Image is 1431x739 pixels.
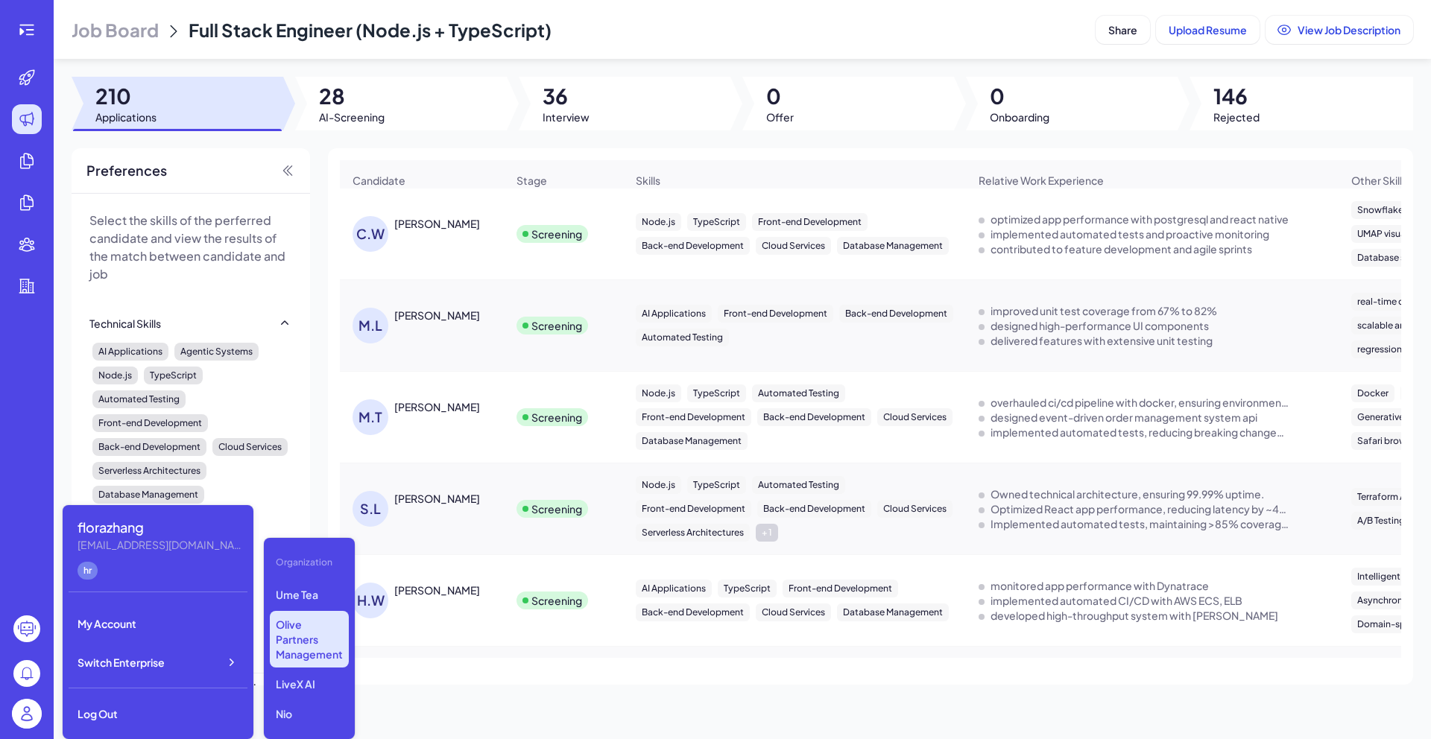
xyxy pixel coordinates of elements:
[12,699,42,729] img: user_logo.png
[1298,23,1400,37] span: View Job Description
[991,318,1209,333] div: designed high-performance UI components
[78,562,98,580] div: hr
[212,438,288,456] div: Cloud Services
[687,213,746,231] div: TypeScript
[991,333,1213,348] div: delivered features with extensive unit testing
[636,384,681,402] div: Node.js
[636,408,751,426] div: Front-end Development
[991,303,1217,318] div: improved unit test coverage from 67% to 82%
[92,438,206,456] div: Back-end Development
[1351,408,1420,426] div: Generative AI
[990,83,1049,110] span: 0
[636,500,751,518] div: Front-end Development
[95,83,157,110] span: 210
[531,226,582,241] div: Screening
[394,491,480,506] div: Samir Lama
[543,110,590,124] span: Interview
[839,305,953,323] div: Back-end Development
[687,476,746,494] div: TypeScript
[92,367,138,384] div: Node.js
[991,486,1264,501] div: Owned technical architecture, ensuring 99.99% uptime.
[89,212,292,283] p: Select the skills of the perferred candidate and view the results of the match between candidate ...
[69,607,247,640] div: My Account
[319,110,385,124] span: AI-Screening
[752,213,868,231] div: Front-end Development
[144,367,203,384] div: TypeScript
[1351,173,1407,188] span: Other Skills
[991,241,1252,256] div: contributed to feature development and agile sprints
[837,237,949,255] div: Database Management
[394,216,480,231] div: Cody Wirth
[877,500,953,518] div: Cloud Services
[877,408,953,426] div: Cloud Services
[1169,23,1247,37] span: Upload Resume
[756,524,778,542] div: + 1
[270,611,349,667] p: Olive Partners Management
[752,476,845,494] div: Automated Testing
[990,110,1049,124] span: Onboarding
[531,318,582,333] div: Screening
[766,110,794,124] span: Offer
[86,160,167,181] span: Preferences
[270,550,349,575] div: Organization
[752,384,845,402] div: Automated Testing
[353,173,405,188] span: Candidate
[991,395,1289,410] div: overhauled ci/cd pipeline with docker, ensuring environment parity
[531,410,582,425] div: Screening
[991,608,1278,623] div: developed high-throughput system with Kafka
[636,305,712,323] div: AI Applications
[991,212,1289,226] div: optimized app performance with postgresql and react native
[95,110,157,124] span: Applications
[991,501,1289,516] div: Optimized React app performance, reducing latency by ~40%.
[687,384,746,402] div: TypeScript
[189,19,552,41] span: Full Stack Engineer (Node.js + TypeScript)
[718,580,777,597] div: TypeScript
[636,476,681,494] div: Node.js
[353,583,388,618] div: H.W
[636,213,681,231] div: Node.js
[353,308,388,343] div: M.L
[756,237,831,255] div: Cloud Services
[270,700,349,727] p: Nio
[1108,23,1137,37] span: Share
[531,501,582,516] div: Screening
[517,173,547,188] span: Stage
[394,308,480,323] div: Mohammad Laknahour
[319,83,385,110] span: 28
[991,593,1242,608] div: implemented automated CI/CD with AWS ECS, ELB
[991,516,1289,531] div: Implemented automated tests, maintaining >85% coverage.
[92,390,186,408] div: Automated Testing
[991,578,1209,593] div: monitored app performance with Dynatrace
[1351,384,1394,402] div: Docker
[353,491,388,527] div: S.L
[270,581,349,608] p: Ume Tea
[757,500,871,518] div: Back-end Development
[991,425,1289,440] div: implemented automated tests, reducing breaking changes by 95%
[636,329,729,346] div: Automated Testing
[783,580,898,597] div: Front-end Development
[1266,16,1413,44] button: View Job Description
[1213,110,1260,124] span: Rejected
[92,343,168,361] div: AI Applications
[636,603,750,621] div: Back-end Development
[979,173,1104,188] span: Relative Work Experience
[78,537,241,553] div: florazhang@joinbrix.com
[636,524,750,542] div: Serverless Architectures
[78,517,241,537] div: florazhang
[766,83,794,110] span: 0
[78,655,165,670] span: Switch Enterprise
[1096,16,1150,44] button: Share
[1351,512,1411,530] div: A/B Testing
[991,226,1269,241] div: implemented automated tests and proactive monitoring
[92,462,206,480] div: Serverless Architectures
[72,18,159,42] span: Job Board
[837,603,949,621] div: Database Management
[1156,16,1260,44] button: Upload Resume
[636,580,712,597] div: AI Applications
[636,432,748,450] div: Database Management
[531,593,582,608] div: Screening
[543,83,590,110] span: 36
[991,410,1257,425] div: designed event-driven order management system api
[1213,83,1260,110] span: 146
[270,670,349,697] p: LiveX AI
